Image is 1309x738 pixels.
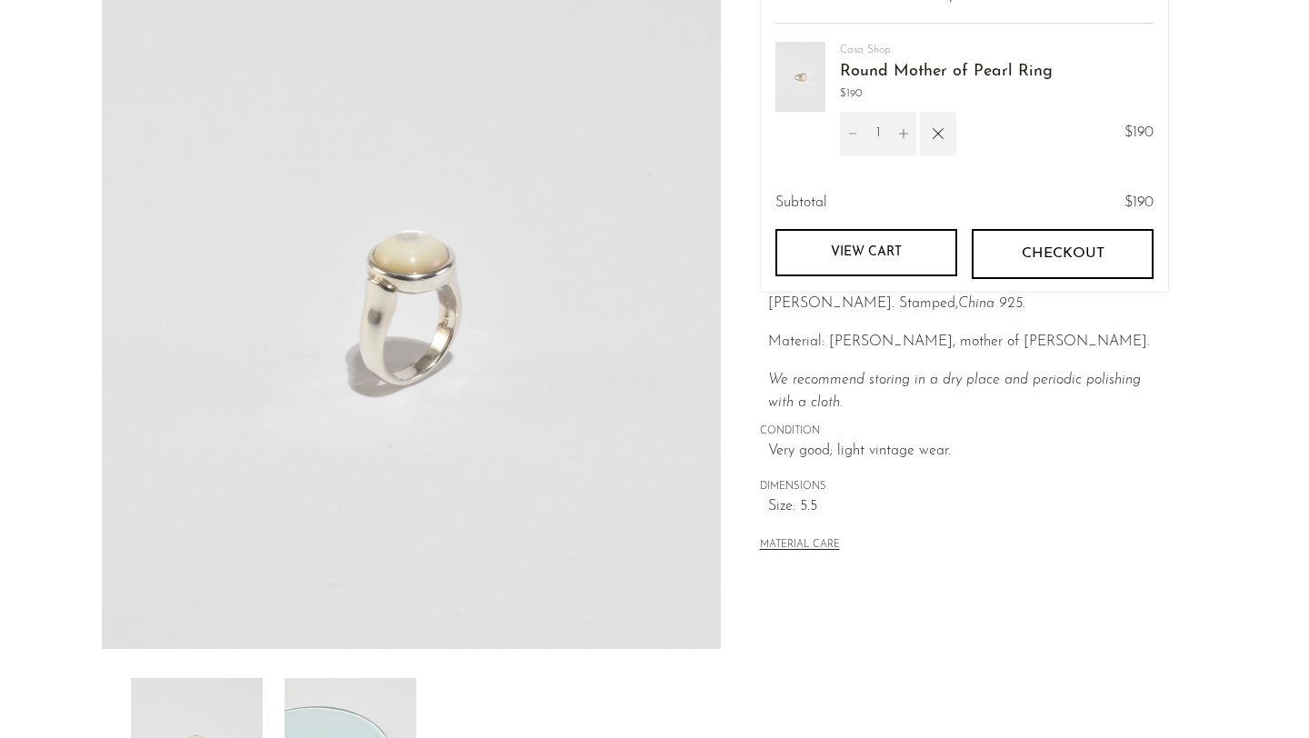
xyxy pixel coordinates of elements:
[1124,195,1154,210] span: $190
[840,64,1053,80] a: Round Mother of Pearl Ring
[768,495,1169,519] span: Size: 5.5
[1021,245,1104,263] span: Checkout
[891,112,916,155] button: Increment
[865,112,891,155] input: Quantity
[760,539,840,553] button: MATERIAL CARE
[760,424,1169,440] span: CONDITION
[768,373,1141,411] i: We recommend storing in a dry place and periodic polishing with a cloth.
[1124,122,1154,145] span: $190
[775,229,957,276] a: View cart
[768,440,1169,464] span: Very good; light vintage wear.
[760,479,1169,495] span: DIMENSIONS
[972,229,1154,278] button: Checkout
[768,270,1169,316] p: Classic, vintage sterling ring with a round mother of [PERSON_NAME]. Stamped,
[840,85,1053,103] span: $190
[958,296,1025,311] em: China 925.
[775,42,825,112] img: Round Mother of Pearl Ring
[840,45,891,55] a: Casa Shop
[768,331,1169,354] p: Material: [PERSON_NAME], mother of [PERSON_NAME].
[775,192,827,215] span: Subtotal
[840,112,865,155] button: Decrement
